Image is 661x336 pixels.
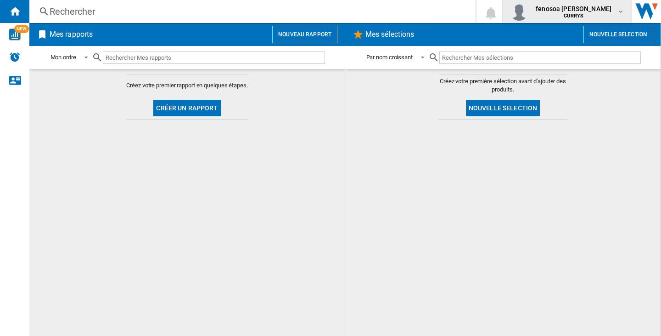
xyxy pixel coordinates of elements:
span: Créez votre premier rapport en quelques étapes. [126,81,247,90]
div: Par nom croissant [366,54,413,61]
img: alerts-logo.svg [9,51,20,63]
img: wise-card.svg [9,28,21,40]
div: Rechercher [50,5,452,18]
button: Nouvelle selection [583,26,653,43]
h2: Mes sélections [364,26,416,43]
button: Nouvelle selection [466,100,540,116]
h2: Mes rapports [48,26,95,43]
input: Rechercher Mes rapports [103,51,325,64]
input: Rechercher Mes sélections [439,51,641,64]
button: Nouveau rapport [272,26,337,43]
span: Créez votre première sélection avant d'ajouter des produits. [439,77,567,94]
div: Mon ordre [50,54,76,61]
span: fenosoa [PERSON_NAME] [536,4,611,13]
span: NEW [14,25,29,33]
img: profile.jpg [510,2,528,21]
button: Créer un rapport [153,100,220,116]
b: CURRYS [564,13,583,19]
